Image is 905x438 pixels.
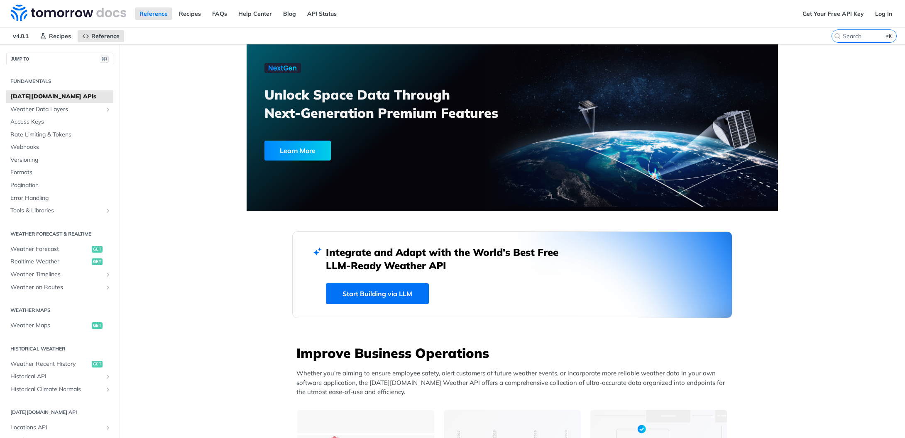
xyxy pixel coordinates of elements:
[10,423,103,432] span: Locations API
[264,141,331,161] div: Learn More
[6,103,113,116] a: Weather Data LayersShow subpages for Weather Data Layers
[10,194,111,202] span: Error Handling
[296,344,732,362] h3: Improve Business Operations
[10,168,111,177] span: Formats
[91,32,120,40] span: Reference
[10,245,90,253] span: Weather Forecast
[10,258,90,266] span: Realtime Weather
[6,116,113,128] a: Access Keys
[10,156,111,164] span: Versioning
[264,141,470,161] a: Learn More
[6,179,113,192] a: Pagination
[135,7,172,20] a: Reference
[10,207,103,215] span: Tools & Libraries
[6,166,113,179] a: Formats
[6,319,113,332] a: Weather Mapsget
[10,118,111,126] span: Access Keys
[10,143,111,151] span: Webhooks
[6,230,113,238] h2: Weather Forecast & realtime
[78,30,124,42] a: Reference
[10,92,111,101] span: [DATE][DOMAIN_NAME] APIs
[279,7,301,20] a: Blog
[8,30,33,42] span: v4.0.1
[6,358,113,370] a: Weather Recent Historyget
[6,243,113,255] a: Weather Forecastget
[10,321,90,330] span: Weather Maps
[6,78,113,85] h2: Fundamentals
[10,372,103,381] span: Historical API
[264,85,521,122] h3: Unlock Space Data Through Next-Generation Premium Features
[10,283,103,292] span: Weather on Routes
[105,106,111,113] button: Show subpages for Weather Data Layers
[10,270,103,279] span: Weather Timelines
[105,386,111,393] button: Show subpages for Historical Climate Normals
[6,268,113,281] a: Weather TimelinesShow subpages for Weather Timelines
[6,307,113,314] h2: Weather Maps
[6,255,113,268] a: Realtime Weatherget
[303,7,341,20] a: API Status
[10,360,90,368] span: Weather Recent History
[105,207,111,214] button: Show subpages for Tools & Libraries
[105,271,111,278] button: Show subpages for Weather Timelines
[264,63,301,73] img: NextGen
[6,345,113,353] h2: Historical Weather
[6,129,113,141] a: Rate Limiting & Tokens
[6,370,113,383] a: Historical APIShow subpages for Historical API
[35,30,76,42] a: Recipes
[10,181,111,190] span: Pagination
[6,192,113,204] a: Error Handling
[92,322,103,329] span: get
[11,5,126,21] img: Tomorrow.io Weather API Docs
[100,56,109,63] span: ⌘/
[105,373,111,380] button: Show subpages for Historical API
[10,131,111,139] span: Rate Limiting & Tokens
[208,7,232,20] a: FAQs
[10,105,103,114] span: Weather Data Layers
[6,141,113,153] a: Webhooks
[105,424,111,431] button: Show subpages for Locations API
[6,204,113,217] a: Tools & LibrariesShow subpages for Tools & Libraries
[6,383,113,396] a: Historical Climate NormalsShow subpages for Historical Climate Normals
[296,369,732,397] p: Whether you’re aiming to ensure employee safety, alert customers of future weather events, or inc...
[234,7,276,20] a: Help Center
[6,154,113,166] a: Versioning
[326,246,571,272] h2: Integrate and Adapt with the World’s Best Free LLM-Ready Weather API
[871,7,897,20] a: Log In
[6,53,113,65] button: JUMP TO⌘/
[326,283,429,304] a: Start Building via LLM
[834,33,841,39] svg: Search
[92,361,103,367] span: get
[92,246,103,253] span: get
[49,32,71,40] span: Recipes
[10,385,103,394] span: Historical Climate Normals
[6,281,113,294] a: Weather on RoutesShow subpages for Weather on Routes
[6,90,113,103] a: [DATE][DOMAIN_NAME] APIs
[92,258,103,265] span: get
[6,409,113,416] h2: [DATE][DOMAIN_NAME] API
[798,7,868,20] a: Get Your Free API Key
[6,421,113,434] a: Locations APIShow subpages for Locations API
[174,7,205,20] a: Recipes
[884,32,894,40] kbd: ⌘K
[105,284,111,291] button: Show subpages for Weather on Routes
